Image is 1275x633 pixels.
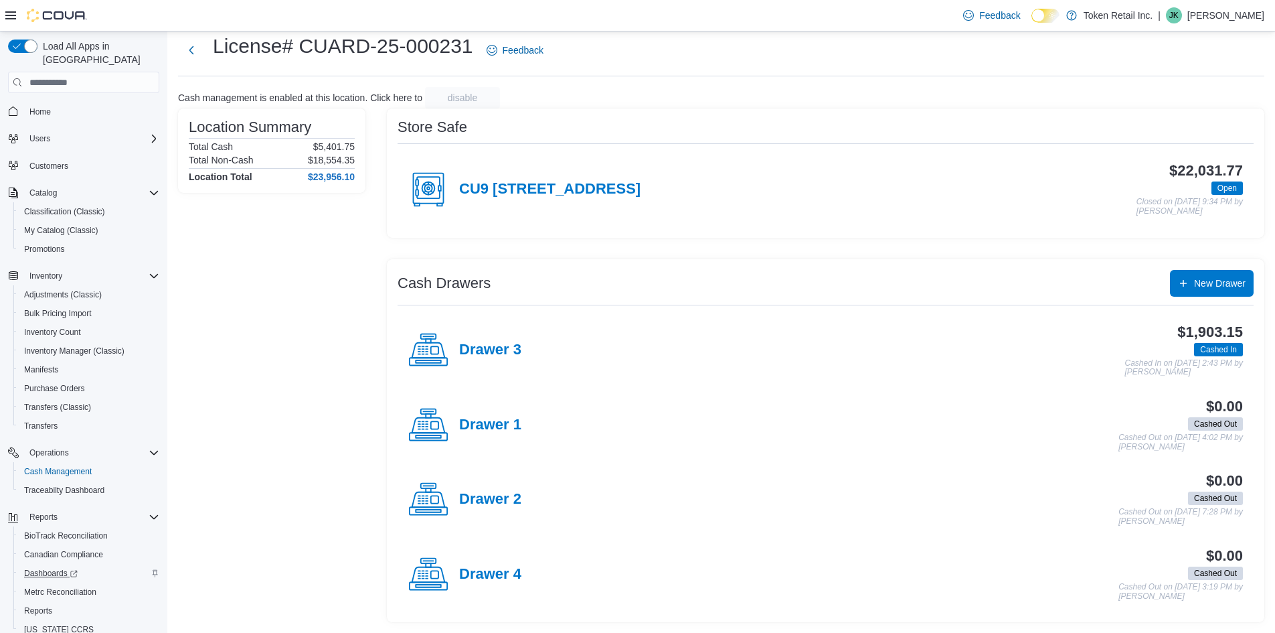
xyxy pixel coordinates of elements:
span: Reports [24,606,52,616]
a: Classification (Classic) [19,204,110,220]
span: Inventory Manager (Classic) [19,343,159,359]
a: Feedback [958,2,1025,29]
span: Customers [29,161,68,171]
span: Promotions [24,244,65,255]
span: Home [29,107,51,117]
span: Operations [29,447,69,458]
button: Bulk Pricing Import [13,304,165,323]
span: Dashboards [24,568,78,579]
img: Cova [27,9,87,22]
a: Transfers [19,418,63,434]
button: Next [178,37,205,64]
span: Dashboards [19,565,159,581]
button: Promotions [13,240,165,259]
a: BioTrack Reconciliation [19,528,113,544]
span: Transfers (Classic) [24,402,91,413]
p: Cash management is enabled at this location. Click here to [178,92,422,103]
h4: $23,956.10 [308,171,355,182]
span: Inventory Count [19,324,159,340]
p: $18,554.35 [308,155,355,165]
button: Classification (Classic) [13,202,165,221]
span: Purchase Orders [19,380,159,397]
h4: Drawer 3 [459,342,521,359]
span: My Catalog (Classic) [24,225,98,236]
button: Inventory Count [13,323,165,342]
span: Traceabilty Dashboard [24,485,104,496]
span: Transfers [19,418,159,434]
span: My Catalog (Classic) [19,222,159,238]
button: Reports [24,509,63,525]
input: Dark Mode [1031,9,1059,23]
button: Metrc Reconciliation [13,583,165,602]
h1: License# CUARD-25-000231 [213,33,473,60]
a: Promotions [19,241,70,257]
span: Operations [24,445,159,461]
span: Cashed Out [1188,492,1243,505]
span: Cash Management [19,464,159,480]
span: Manifests [24,364,58,375]
span: Customers [24,157,159,174]
a: Adjustments (Classic) [19,287,107,303]
span: Open [1217,182,1237,194]
h6: Total Cash [189,141,233,152]
a: Inventory Manager (Classic) [19,343,130,359]
span: Inventory [29,271,62,281]
button: Operations [3,443,165,462]
span: Home [24,102,159,119]
span: New Drawer [1194,277,1246,290]
span: Canadian Compliance [19,547,159,563]
a: Canadian Compliance [19,547,108,563]
span: Open [1211,182,1243,195]
h3: $0.00 [1206,473,1243,489]
span: Feedback [503,44,543,57]
div: Jamie Kaye [1166,7,1182,23]
span: Metrc Reconciliation [24,587,96,597]
span: Users [29,133,50,144]
a: Cash Management [19,464,97,480]
p: Cashed In on [DATE] 2:43 PM by [PERSON_NAME] [1124,359,1243,377]
span: Reports [19,603,159,619]
span: Reports [24,509,159,525]
p: [PERSON_NAME] [1187,7,1264,23]
span: Inventory [24,268,159,284]
button: Home [3,101,165,121]
span: Manifests [19,362,159,378]
span: Purchase Orders [24,383,85,394]
span: Catalog [29,188,57,198]
span: Inventory Count [24,327,81,338]
span: Cashed In [1200,344,1237,356]
button: Reports [13,602,165,620]
span: Cashed Out [1194,567,1237,579]
button: Transfers (Classic) [13,398,165,417]
p: Cashed Out on [DATE] 4:02 PM by [PERSON_NAME] [1118,433,1243,451]
button: Cash Management [13,462,165,481]
a: Feedback [481,37,549,64]
h4: Drawer 4 [459,566,521,583]
span: Inventory Manager (Classic) [24,346,124,356]
h4: Drawer 2 [459,491,521,508]
button: My Catalog (Classic) [13,221,165,240]
span: BioTrack Reconciliation [24,531,108,541]
button: Customers [3,156,165,175]
button: Users [24,131,56,147]
button: Manifests [13,360,165,379]
span: BioTrack Reconciliation [19,528,159,544]
span: Bulk Pricing Import [19,305,159,322]
h3: Location Summary [189,119,311,135]
span: Reports [29,512,58,522]
button: Inventory [3,267,165,285]
a: Inventory Count [19,324,86,340]
button: Adjustments (Classic) [13,285,165,304]
span: Adjustments (Classic) [24,289,102,300]
button: disable [425,87,500,109]
span: Promotions [19,241,159,257]
p: Cashed Out on [DATE] 7:28 PM by [PERSON_NAME] [1118,508,1243,526]
a: Dashboards [13,564,165,583]
span: Cash Management [24,466,92,477]
span: Cashed In [1194,343,1243,356]
span: Traceabilty Dashboard [19,482,159,498]
h3: Store Safe [398,119,467,135]
a: Reports [19,603,58,619]
a: Customers [24,158,74,174]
